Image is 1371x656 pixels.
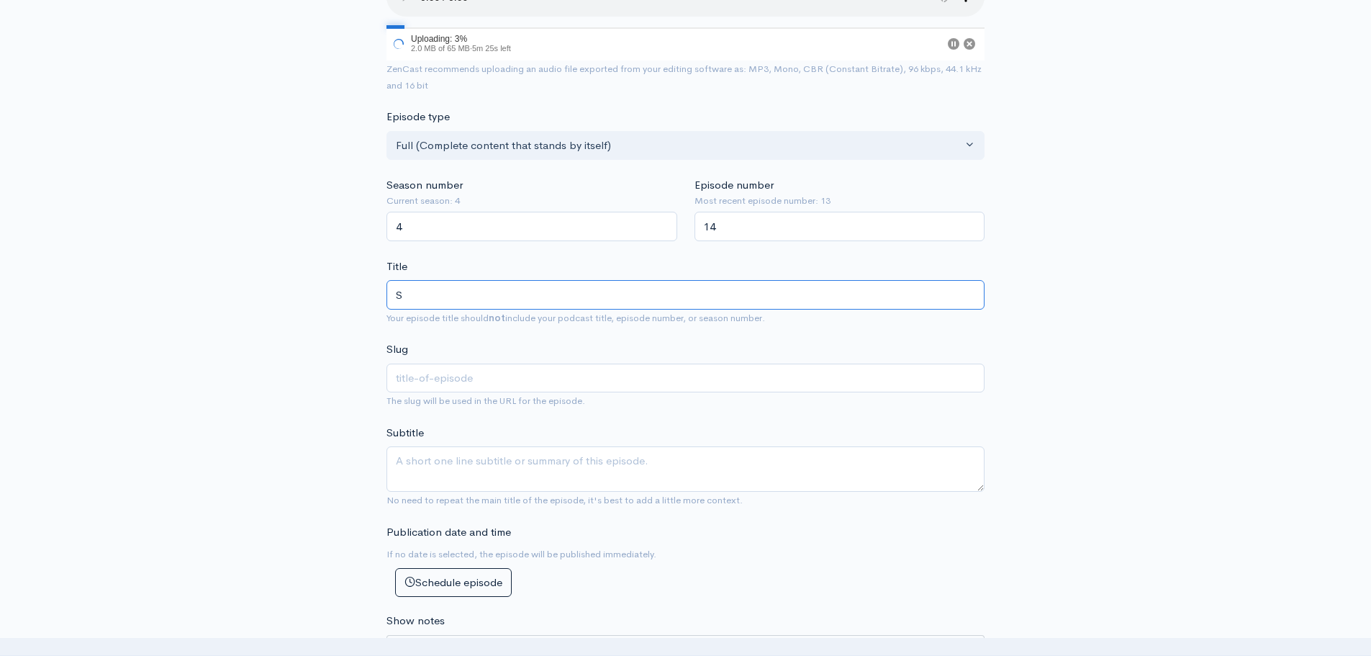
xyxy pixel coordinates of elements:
label: Title [386,259,407,275]
div: Uploading: 3% [411,35,511,43]
label: Subtitle [386,425,424,441]
label: Show notes [386,613,445,629]
button: Full (Complete content that stands by itself) [386,131,985,161]
small: No need to repeat the main title of the episode, it's best to add a little more context. [386,494,743,506]
input: Enter season number for this episode [386,212,677,241]
input: Enter episode number [694,212,985,241]
label: Episode number [694,177,774,194]
div: Uploading [386,27,513,60]
div: Full (Complete content that stands by itself) [396,138,962,154]
small: Your episode title should include your podcast title, episode number, or season number. [386,312,765,324]
label: Slug [386,341,408,358]
small: The slug will be used in the URL for the episode. [386,395,585,407]
button: Pause [948,38,959,50]
input: What is the episode's title? [386,280,985,310]
small: Most recent episode number: 13 [694,194,985,208]
button: Cancel [964,38,975,50]
span: 2.0 MB of 65 MB · 5m 25s left [411,44,511,53]
strong: not [489,312,505,324]
label: Publication date and time [386,524,511,541]
small: If no date is selected, the episode will be published immediately. [386,548,656,560]
small: Current season: 4 [386,194,677,208]
small: ZenCast recommends uploading an audio file exported from your editing software as: MP3, Mono, CBR... [386,63,982,91]
label: Episode type [386,109,450,125]
button: Schedule episode [395,568,512,598]
label: Season number [386,177,463,194]
input: title-of-episode [386,364,985,393]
